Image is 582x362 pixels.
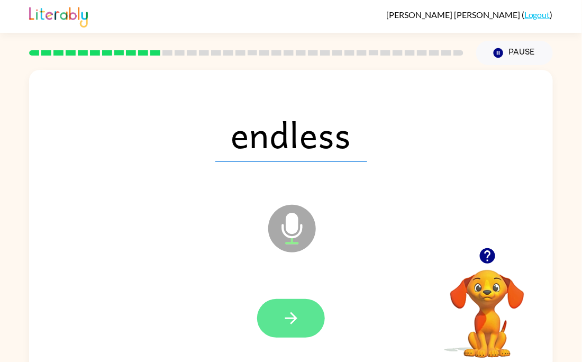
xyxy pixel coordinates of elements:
img: Literably [29,4,88,28]
div: ( ) [386,10,553,20]
video: Your browser must support playing .mp4 files to use Literably. Please try using another browser. [434,254,540,359]
a: Logout [524,10,550,20]
span: [PERSON_NAME] [PERSON_NAME] [386,10,522,20]
button: Pause [476,41,553,65]
span: endless [215,107,367,162]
